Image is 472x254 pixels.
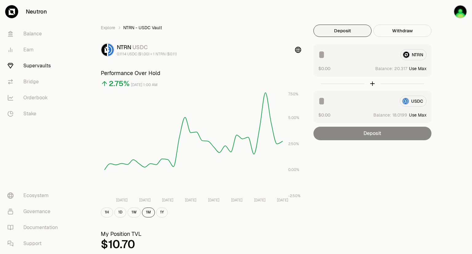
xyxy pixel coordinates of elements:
[142,208,155,217] button: 1M
[132,44,148,51] span: USDC
[318,65,330,72] button: $0.00
[288,193,301,198] tspan: -2.50%
[2,26,66,42] a: Balance
[116,198,128,203] tspan: [DATE]
[108,44,114,56] img: USDC Logo
[288,92,298,97] tspan: 7.50%
[117,52,177,57] div: 0.1114 USDC ($1.00) = 1 NTRN ($0.11)
[454,6,466,18] img: AADAO
[131,81,158,89] div: [DATE] 1:00 AM
[2,74,66,90] a: Bridge
[2,188,66,204] a: Ecosystem
[318,112,330,118] button: $0.00
[101,230,301,238] h3: My Position TVL
[185,198,196,203] tspan: [DATE]
[231,198,242,203] tspan: [DATE]
[409,112,427,118] button: Use Max
[101,25,115,31] a: Explore
[156,208,168,217] button: 1Y
[2,220,66,236] a: Documentation
[2,90,66,106] a: Orderbook
[2,58,66,74] a: Supervaults
[101,69,301,77] h3: Performance Over Hold
[254,198,265,203] tspan: [DATE]
[375,65,393,72] span: Balance:
[288,115,299,120] tspan: 5.00%
[101,25,301,31] nav: breadcrumb
[101,44,107,56] img: NTRN Logo
[288,141,299,146] tspan: 2.50%
[101,208,113,217] button: 1H
[2,236,66,252] a: Support
[139,198,151,203] tspan: [DATE]
[313,25,372,37] button: Deposit
[128,208,141,217] button: 1W
[277,198,288,203] tspan: [DATE]
[373,112,391,118] span: Balance:
[2,106,66,122] a: Stake
[101,238,301,251] div: $10.70
[2,204,66,220] a: Governance
[208,198,219,203] tspan: [DATE]
[114,208,126,217] button: 1D
[117,43,177,52] div: NTRN
[409,65,427,72] button: Use Max
[373,25,431,37] button: Withdraw
[288,167,299,172] tspan: 0.00%
[109,79,130,89] div: 2.75%
[2,42,66,58] a: Earn
[123,25,162,31] span: NTRN - USDC Vault
[162,198,173,203] tspan: [DATE]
